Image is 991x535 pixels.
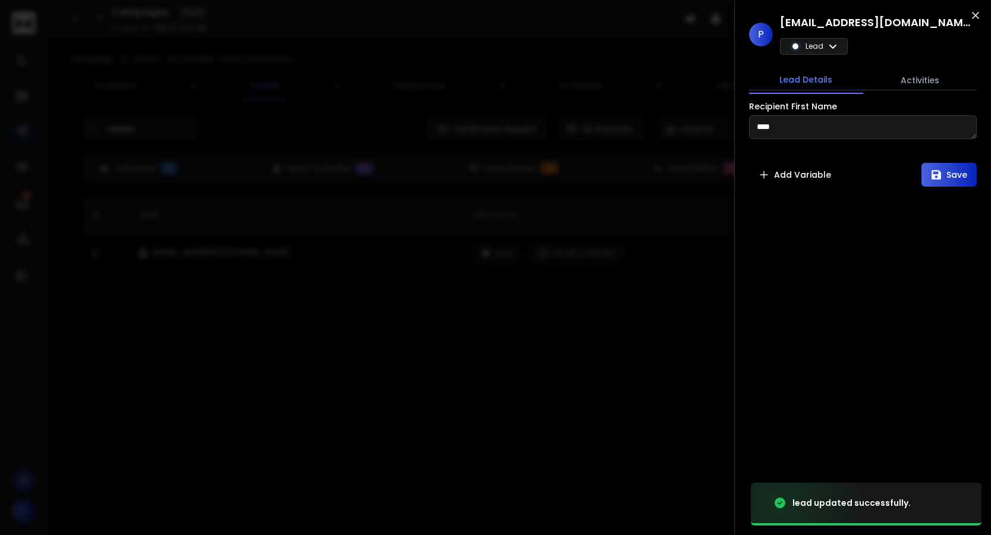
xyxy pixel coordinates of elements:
div: lead updated successfully. [792,497,911,509]
p: Lead [806,42,823,51]
button: Add Variable [749,163,841,187]
button: Save [921,163,977,187]
span: P [749,23,773,46]
h1: [EMAIL_ADDRESS][DOMAIN_NAME] [780,14,970,31]
label: Recipient First Name [749,102,837,111]
button: Lead Details [749,67,863,94]
button: Activities [863,67,977,93]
